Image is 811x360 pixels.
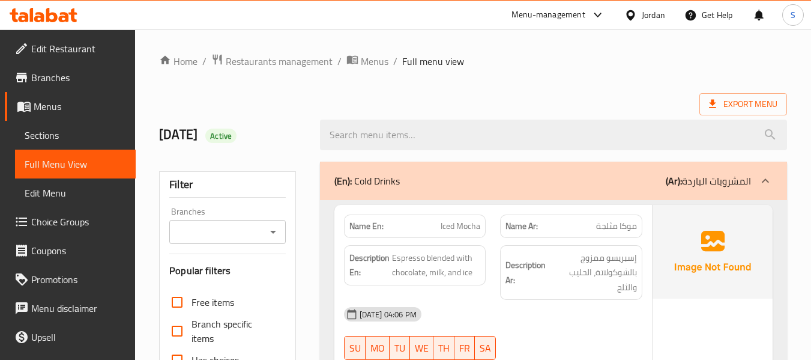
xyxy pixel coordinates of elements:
[31,243,126,258] span: Coupons
[475,336,496,360] button: SA
[191,317,276,346] span: Branch specific items
[5,323,136,352] a: Upsell
[393,54,397,69] li: /
[5,265,136,294] a: Promotions
[642,8,665,22] div: Jordan
[5,92,136,121] a: Menus
[169,264,285,278] h3: Popular filters
[15,150,136,178] a: Full Menu View
[31,330,126,344] span: Upsell
[349,251,390,280] strong: Description En:
[366,336,390,360] button: MO
[415,340,429,357] span: WE
[394,340,405,357] span: TU
[346,53,388,69] a: Menus
[438,340,450,357] span: TH
[159,54,197,69] a: Home
[505,258,546,287] strong: Description Ar:
[337,54,342,69] li: /
[459,340,470,357] span: FR
[548,251,637,295] span: إسبريسو ممزوج بالشوكولاتة، الحليب والثلج
[349,220,384,233] strong: Name En:
[334,174,400,188] p: Cold Drinks
[596,220,637,233] span: موكا مثلجة
[265,224,282,240] button: Open
[159,126,305,144] h2: [DATE]
[653,205,773,299] img: Ae5nvW7+0k+MAAAAAElFTkSuQmCC
[5,207,136,236] a: Choice Groups
[361,54,388,69] span: Menus
[5,294,136,323] a: Menu disclaimer
[441,220,480,233] span: Iced Mocha
[31,301,126,316] span: Menu disclaimer
[480,340,491,357] span: SA
[666,174,751,188] p: المشروبات الباردة
[791,8,795,22] span: S
[205,130,237,142] span: Active
[31,272,126,287] span: Promotions
[31,70,126,85] span: Branches
[505,220,538,233] strong: Name Ar:
[392,251,481,280] span: Espresso blended with chocolate, milk, and ice
[344,336,366,360] button: SU
[202,54,207,69] li: /
[31,41,126,56] span: Edit Restaurant
[191,295,234,310] span: Free items
[320,162,787,200] div: (En): Cold Drinks(Ar):المشروبات الباردة
[410,336,433,360] button: WE
[5,63,136,92] a: Branches
[709,97,777,112] span: Export Menu
[34,99,126,114] span: Menus
[25,128,126,142] span: Sections
[5,34,136,63] a: Edit Restaurant
[355,309,421,320] span: [DATE] 04:06 PM
[15,178,136,207] a: Edit Menu
[402,54,464,69] span: Full menu view
[454,336,475,360] button: FR
[433,336,454,360] button: TH
[25,186,126,200] span: Edit Menu
[169,172,285,198] div: Filter
[699,93,787,115] span: Export Menu
[25,157,126,171] span: Full Menu View
[15,121,136,150] a: Sections
[211,53,333,69] a: Restaurants management
[5,236,136,265] a: Coupons
[349,340,361,357] span: SU
[666,172,682,190] b: (Ar):
[159,53,787,69] nav: breadcrumb
[511,8,585,22] div: Menu-management
[205,129,237,143] div: Active
[31,215,126,229] span: Choice Groups
[226,54,333,69] span: Restaurants management
[320,120,787,150] input: search
[370,340,385,357] span: MO
[390,336,410,360] button: TU
[334,172,352,190] b: (En):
